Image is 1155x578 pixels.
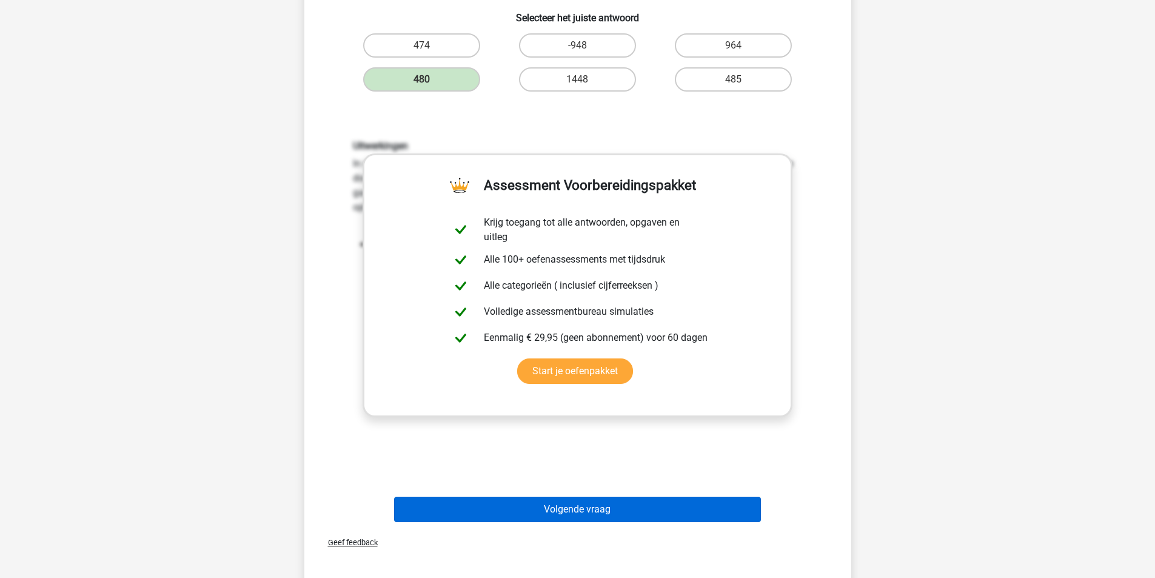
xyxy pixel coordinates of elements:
label: 1448 [519,67,636,92]
h6: Selecteer het juiste antwoord [324,2,832,24]
label: 964 [675,33,792,58]
span: Geef feedback [318,538,378,547]
label: -948 [519,33,636,58]
label: 480 [363,67,480,92]
button: Volgende vraag [394,497,761,522]
tspan: -2 [359,225,386,258]
h6: Uitwerkingen [353,140,803,152]
label: 485 [675,67,792,92]
div: In deze reeks vind je het tweede getal door het eerste getal *2 te doen. Het derde getal in de re... [344,140,812,383]
a: Start je oefenpakket [517,358,633,384]
label: 474 [363,33,480,58]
